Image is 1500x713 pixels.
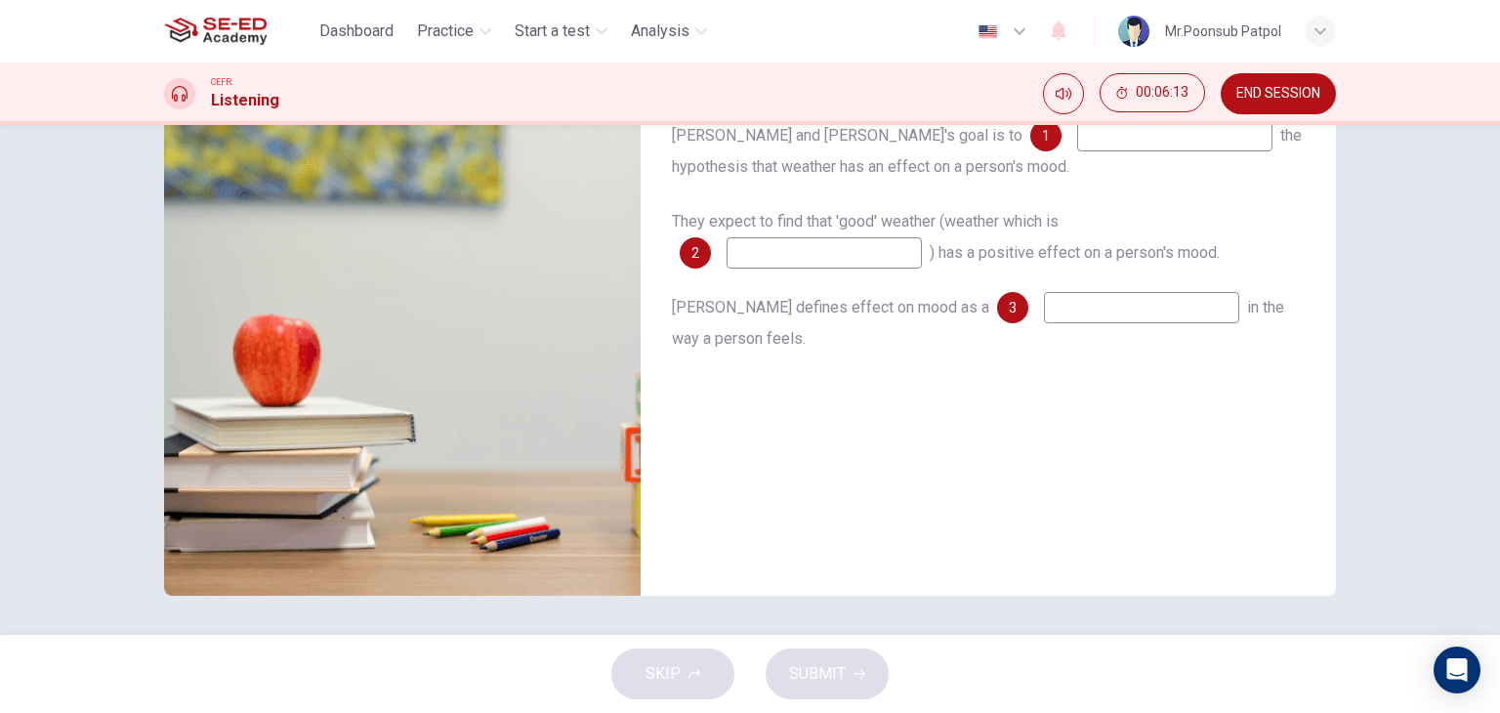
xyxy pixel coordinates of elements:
div: Open Intercom Messenger [1434,647,1480,693]
span: ) has a positive effect on a person's mood. [930,243,1220,262]
button: Analysis [623,14,715,49]
img: Research Project [164,120,641,596]
div: Mr.Poonsub Patpol [1165,20,1281,43]
button: 00:06:13 [1100,73,1205,112]
img: Profile picture [1118,16,1149,47]
span: [PERSON_NAME] defines effect on mood as a [672,298,989,316]
span: Practice [417,20,474,43]
button: END SESSION [1221,73,1336,114]
span: 1 [1042,129,1050,143]
span: 00:06:13 [1136,85,1188,101]
span: Dashboard [319,20,394,43]
button: Start a test [507,14,615,49]
span: Analysis [631,20,689,43]
a: SE-ED Academy logo [164,12,312,51]
span: [PERSON_NAME] and [PERSON_NAME]'s goal is to [672,126,1022,145]
div: Mute [1043,73,1084,114]
button: Practice [409,14,499,49]
div: Hide [1100,73,1205,114]
span: Start a test [515,20,590,43]
img: SE-ED Academy logo [164,12,267,51]
span: END SESSION [1236,86,1320,102]
span: They expect to find that 'good' weather (weather which is [672,212,1059,231]
h1: Listening [211,89,279,112]
span: CEFR [211,75,231,89]
img: en [976,24,1000,39]
button: Dashboard [312,14,401,49]
span: 3 [1009,301,1017,315]
span: 2 [691,246,699,260]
